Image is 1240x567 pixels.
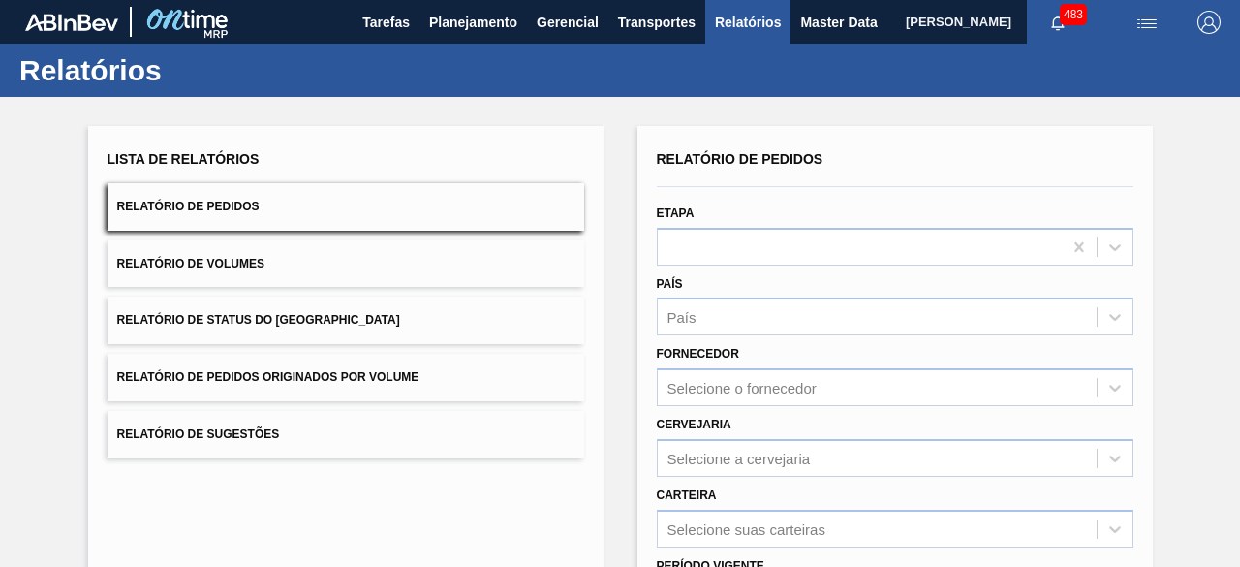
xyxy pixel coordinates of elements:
span: Relatório de Sugestões [117,427,280,441]
span: Relatórios [715,11,781,34]
div: País [667,309,697,326]
span: Tarefas [362,11,410,34]
span: 483 [1060,4,1087,25]
label: Cervejaria [657,418,731,431]
div: Selecione suas carteiras [667,520,825,537]
span: Relatório de Pedidos [117,200,260,213]
img: TNhmsLtSVTkK8tSr43FrP2fwEKptu5GPRR3wAAAABJRU5ErkJggg== [25,14,118,31]
span: Master Data [800,11,877,34]
button: Relatório de Pedidos Originados por Volume [108,354,584,401]
h1: Relatórios [19,59,363,81]
img: Logout [1197,11,1221,34]
span: Planejamento [429,11,517,34]
button: Relatório de Status do [GEOGRAPHIC_DATA] [108,297,584,344]
span: Transportes [618,11,696,34]
label: Carteira [657,488,717,502]
label: Etapa [657,206,695,220]
label: Fornecedor [657,347,739,361]
button: Relatório de Volumes [108,240,584,288]
div: Selecione o fornecedor [667,380,817,396]
span: Relatório de Volumes [117,257,264,270]
span: Relatório de Pedidos [657,151,823,167]
div: Selecione a cervejaria [667,450,811,466]
button: Relatório de Sugestões [108,411,584,458]
span: Relatório de Pedidos Originados por Volume [117,370,419,384]
img: userActions [1135,11,1159,34]
span: Gerencial [537,11,599,34]
label: País [657,277,683,291]
button: Relatório de Pedidos [108,183,584,231]
span: Lista de Relatórios [108,151,260,167]
span: Relatório de Status do [GEOGRAPHIC_DATA] [117,313,400,327]
button: Notificações [1027,9,1089,36]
